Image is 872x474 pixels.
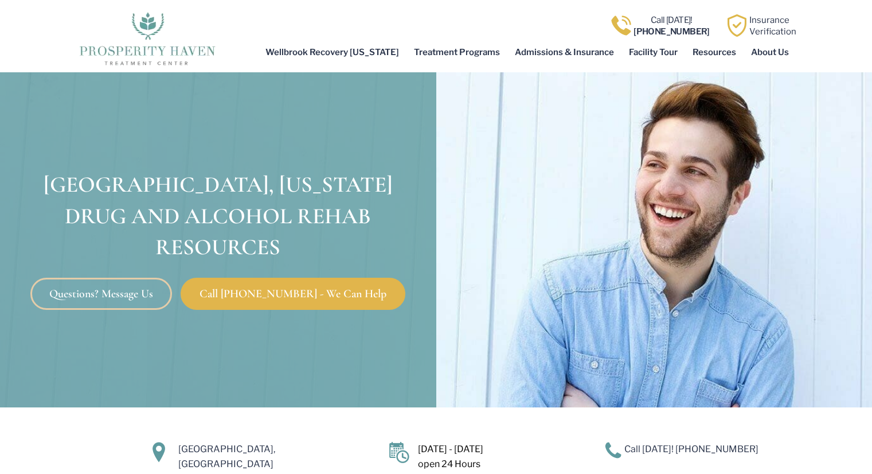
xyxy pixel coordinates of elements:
[624,444,758,454] a: Call [DATE]! [PHONE_NUMBER]
[507,39,621,65] a: Admissions & Insurance
[749,15,796,37] a: InsuranceVerification
[418,442,593,472] p: [DATE] - [DATE] open 24 Hours
[634,26,710,37] b: [PHONE_NUMBER]
[389,442,409,463] img: Calendar icon
[610,14,632,37] img: Call one of Prosperity Haven's dedicated counselors today so we can help you overcome addiction
[6,169,431,263] h1: [GEOGRAPHIC_DATA], [US_STATE] Drug and Alcohol Rehab Resources
[258,39,406,65] a: Wellbrook Recovery [US_STATE]
[726,14,748,37] img: Learn how Prosperity Haven, a verified substance abuse center can help you overcome your addiction
[406,39,507,65] a: Treatment Programs
[30,278,172,310] a: Questions? Message Us
[200,288,386,300] span: Call [PHONE_NUMBER] - We Can Help
[605,442,621,459] img: A blue telephone icon
[49,288,153,300] span: Questions? Message Us
[744,39,796,65] a: About Us
[621,39,685,65] a: Facility Tour
[152,442,165,463] img: Location Icon
[178,444,275,469] a: [GEOGRAPHIC_DATA], [GEOGRAPHIC_DATA]
[634,15,710,37] a: Call [DATE]![PHONE_NUMBER]
[685,39,744,65] a: Resources
[181,278,405,310] a: Call [PHONE_NUMBER] - We Can Help
[76,9,218,67] img: The logo for Prosperity Haven Addiction Recovery Center.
